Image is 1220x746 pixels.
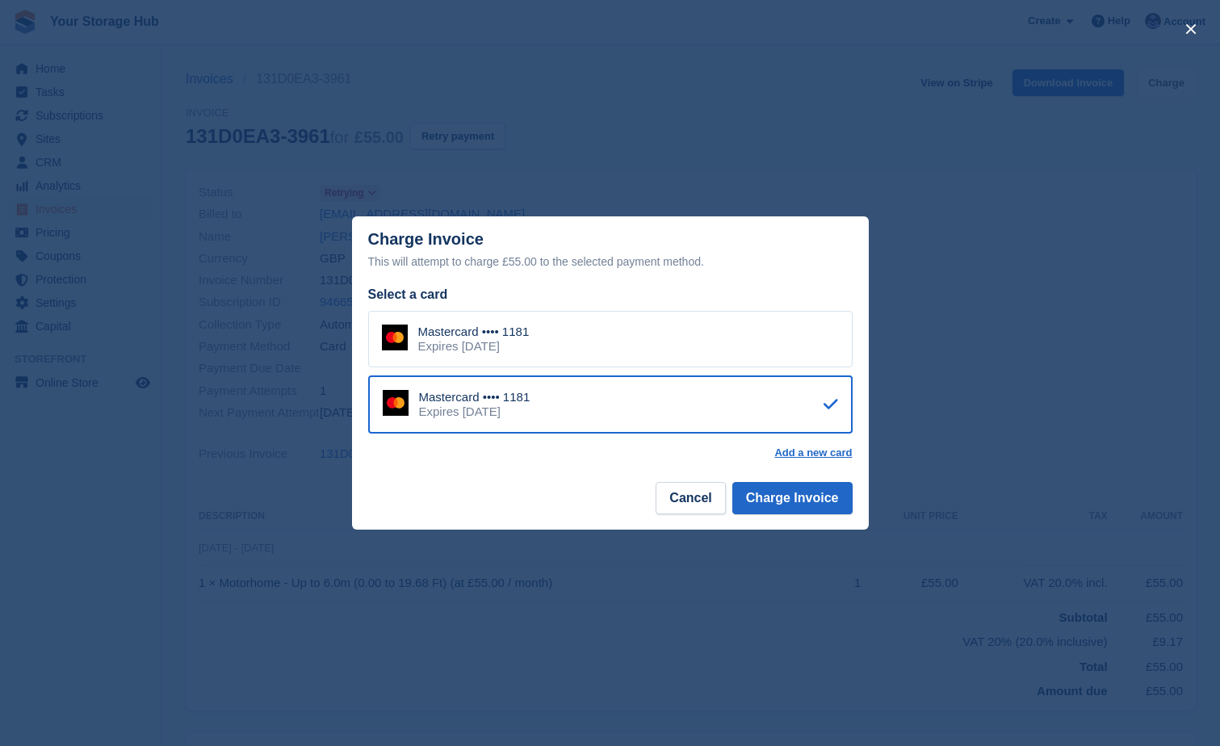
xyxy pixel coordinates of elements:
button: close [1178,16,1204,42]
a: Add a new card [774,446,852,459]
div: Mastercard •••• 1181 [419,390,530,404]
div: Expires [DATE] [419,404,530,419]
div: Select a card [368,285,853,304]
div: This will attempt to charge £55.00 to the selected payment method. [368,252,853,271]
div: Charge Invoice [368,230,853,271]
div: Mastercard •••• 1181 [418,325,530,339]
button: Charge Invoice [732,482,853,514]
img: Mastercard Logo [382,325,408,350]
img: Mastercard Logo [383,390,409,416]
div: Expires [DATE] [418,339,530,354]
button: Cancel [656,482,725,514]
